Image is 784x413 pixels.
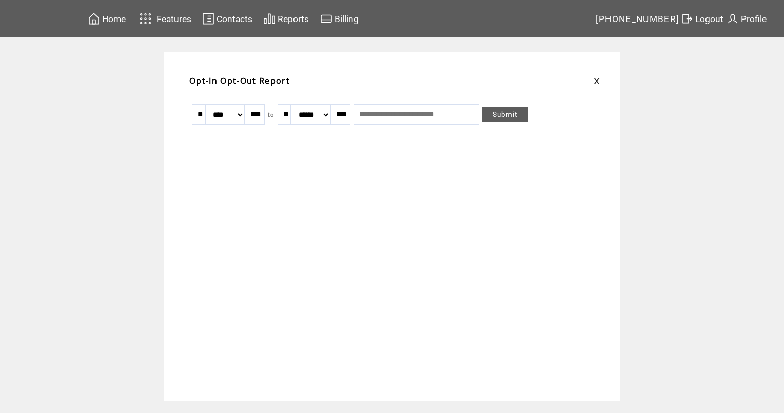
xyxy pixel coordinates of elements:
[320,12,332,25] img: creidtcard.svg
[156,14,191,24] span: Features
[727,12,739,25] img: profile.svg
[679,11,725,27] a: Logout
[335,14,359,24] span: Billing
[189,75,290,86] span: Opt-In Opt-Out Report
[268,111,275,118] span: to
[725,11,768,27] a: Profile
[596,14,680,24] span: [PHONE_NUMBER]
[135,9,193,29] a: Features
[86,11,127,27] a: Home
[88,12,100,25] img: home.svg
[681,12,693,25] img: exit.svg
[217,14,252,24] span: Contacts
[201,11,254,27] a: Contacts
[319,11,360,27] a: Billing
[202,12,214,25] img: contacts.svg
[482,107,528,122] a: Submit
[102,14,126,24] span: Home
[262,11,310,27] a: Reports
[263,12,276,25] img: chart.svg
[695,14,723,24] span: Logout
[741,14,767,24] span: Profile
[278,14,309,24] span: Reports
[136,10,154,27] img: features.svg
